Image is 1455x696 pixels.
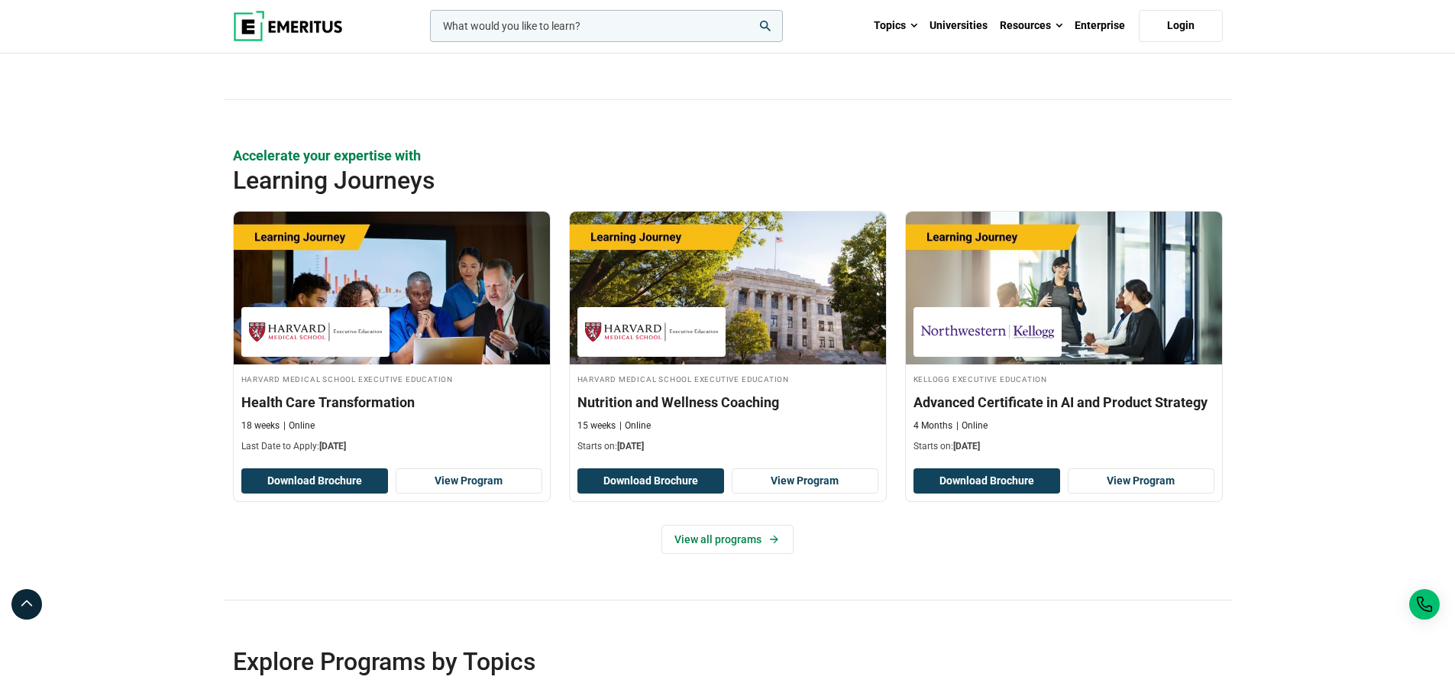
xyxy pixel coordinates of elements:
[913,372,1214,385] h4: Kellogg Executive Education
[1139,10,1223,42] a: Login
[913,419,952,432] p: 4 Months
[661,525,794,554] a: View all programs
[577,372,878,385] h4: Harvard Medical School Executive Education
[921,315,1054,349] img: Kellogg Executive Education
[577,419,616,432] p: 15 weeks
[233,146,1223,165] p: Accelerate your expertise with
[570,212,886,364] img: Nutrition and Wellness Coaching | Online Healthcare Course
[234,212,550,364] img: Health Care Transformation | Online Healthcare Course
[249,315,382,349] img: Harvard Medical School Executive Education
[233,165,1124,196] h2: Learning Journeys
[913,393,1214,412] h3: Advanced Certificate in AI and Product Strategy
[913,468,1060,494] button: Download Brochure
[241,372,542,385] h4: Harvard Medical School Executive Education
[319,441,346,452] span: [DATE]
[906,212,1222,461] a: AI and Machine Learning Course by Kellogg Executive Education - September 4, 2025 Kellogg Executi...
[585,315,718,349] img: Harvard Medical School Executive Education
[577,468,724,494] button: Download Brochure
[283,419,315,432] p: Online
[241,393,542,412] h3: Health Care Transformation
[570,212,886,461] a: Healthcare Course by Harvard Medical School Executive Education - September 4, 2025 Harvard Medic...
[617,441,644,452] span: [DATE]
[732,468,878,494] a: View Program
[396,468,542,494] a: View Program
[430,10,783,42] input: woocommerce-product-search-field-0
[577,440,878,453] p: Starts on:
[577,393,878,412] h3: Nutrition and Wellness Coaching
[953,441,980,452] span: [DATE]
[241,468,388,494] button: Download Brochure
[233,646,1124,677] h2: Explore Programs by Topics
[906,212,1222,364] img: Advanced Certificate in AI and Product Strategy | Online AI and Machine Learning Course
[956,419,988,432] p: Online
[241,440,542,453] p: Last Date to Apply:
[1068,468,1214,494] a: View Program
[619,419,651,432] p: Online
[913,440,1214,453] p: Starts on:
[241,419,280,432] p: 18 weeks
[234,212,550,461] a: Healthcare Course by Harvard Medical School Executive Education - August 21, 2025 Harvard Medical...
